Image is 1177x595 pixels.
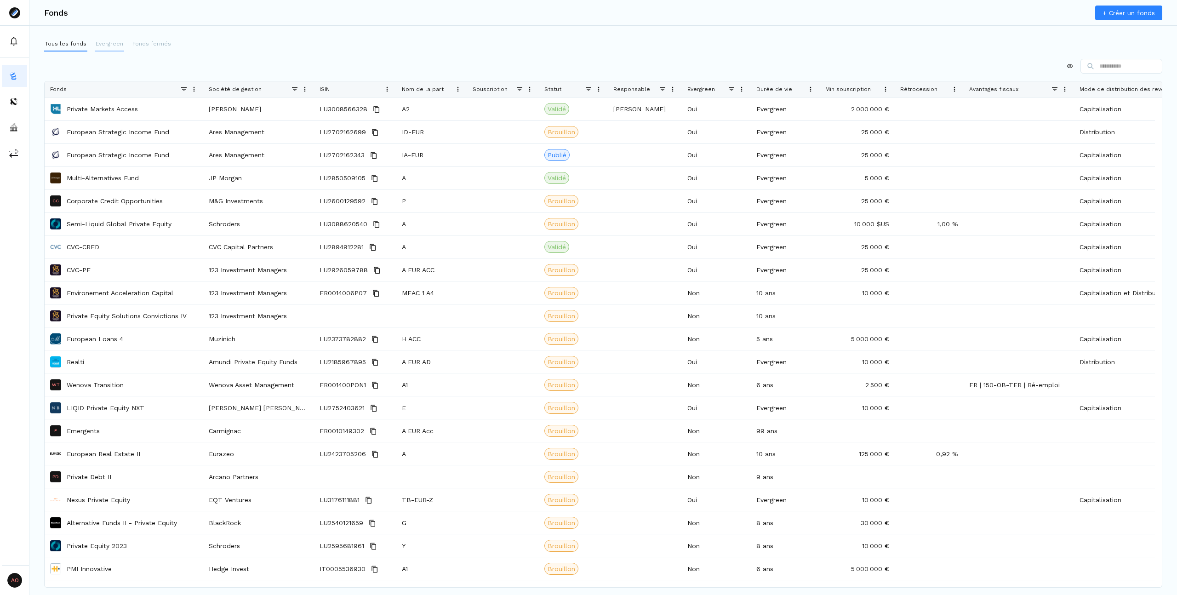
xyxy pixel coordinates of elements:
[751,534,820,557] div: 8 ans
[820,534,895,557] div: 10 000 €
[682,511,751,534] div: Non
[1080,86,1174,92] span: Mode de distribution des revenus
[371,219,382,230] button: Copy
[54,429,57,433] p: E
[320,121,366,143] span: LU2702162699
[67,196,163,206] p: Corporate Credit Opportunities
[320,167,366,189] span: LU2850509105
[396,120,467,143] div: ID-EUR
[67,449,140,458] a: European Real Estate II
[132,40,171,48] p: Fonds fermés
[67,265,91,275] a: CVC-PE
[369,173,380,184] button: Copy
[67,357,84,366] a: Realti
[320,535,364,557] span: LU2595681961
[203,511,314,534] div: BlackRock
[371,104,382,115] button: Copy
[751,212,820,235] div: Evergreen
[67,127,169,137] a: European Strategic Income Fund
[820,281,895,304] div: 10 000 €
[964,373,1074,396] div: FR | 150-OB-TER | Ré-emploi
[320,328,366,350] span: LU2373782882
[9,149,18,158] img: commissions
[50,149,61,160] img: European Strategic Income Fund
[548,173,566,183] span: Validé
[682,212,751,235] div: Oui
[396,97,467,120] div: A2
[67,288,173,297] a: Environement Acceleration Capital
[50,448,61,459] img: European Real Estate II
[820,557,895,580] div: 5 000 000 €
[548,127,575,137] span: Brouillon
[203,97,314,120] div: [PERSON_NAME]
[50,540,61,551] img: Private Equity 2023
[203,465,314,488] div: Arcano Partners
[50,310,61,321] img: Private Equity Solutions Convictions IV
[95,37,124,51] button: Evergreen
[396,557,467,580] div: A1
[682,465,751,488] div: Non
[548,426,575,435] span: Brouillon
[396,281,467,304] div: MEAC 1 A4
[548,495,575,504] span: Brouillon
[67,541,127,550] a: Private Equity 2023
[2,142,27,164] a: commissions
[682,304,751,327] div: Non
[682,442,751,465] div: Non
[320,374,366,396] span: FR001400PON1
[751,465,820,488] div: 9 ans
[203,258,314,281] div: 123 Investment Managers
[820,350,895,373] div: 10 000 €
[820,143,895,166] div: 25 000 €
[2,116,27,138] a: asset-managers
[1095,6,1162,20] a: + Créer un fonds
[751,511,820,534] div: 8 ans
[320,282,367,304] span: FR0014006P07
[320,190,366,212] span: LU2600129592
[751,396,820,419] div: Evergreen
[396,258,467,281] div: A EUR ACC
[548,150,566,160] span: Publié
[96,40,123,48] p: Evergreen
[2,65,27,87] button: funds
[320,558,366,580] span: IT0005536930
[2,91,27,113] a: distributors
[50,356,61,367] img: Realti
[751,419,820,442] div: 99 ans
[203,442,314,465] div: Eurazeo
[396,166,467,189] div: A
[67,495,130,504] p: Nexus Private Equity
[67,380,124,389] a: Wenova Transition
[548,357,575,366] span: Brouillon
[751,258,820,281] div: Evergreen
[396,212,467,235] div: A
[203,304,314,327] div: 123 Investment Managers
[67,242,99,252] p: CVC-CRED
[548,334,575,343] span: Brouillon
[50,126,61,137] img: European Strategic Income Fund
[67,472,111,481] p: Private Debt II
[820,212,895,235] div: 10 000 $US
[203,212,314,235] div: Schroders
[371,265,383,276] button: Copy
[9,71,18,80] img: funds
[682,350,751,373] div: Oui
[396,511,467,534] div: G
[396,327,467,350] div: H ACC
[50,333,61,344] img: European Loans 4
[50,287,61,298] img: Environement Acceleration Capital
[44,9,68,17] h3: Fonds
[751,166,820,189] div: Evergreen
[50,402,61,413] img: LIQID Private Equity NXT
[969,86,1018,92] span: Avantages fiscaux
[203,350,314,373] div: Amundi Private Equity Funds
[320,213,367,235] span: LU3088620540
[50,86,67,92] span: Fonds
[825,86,871,92] span: Min souscription
[67,173,139,183] p: Multi-Alternatives Fund
[320,86,330,92] span: ISIN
